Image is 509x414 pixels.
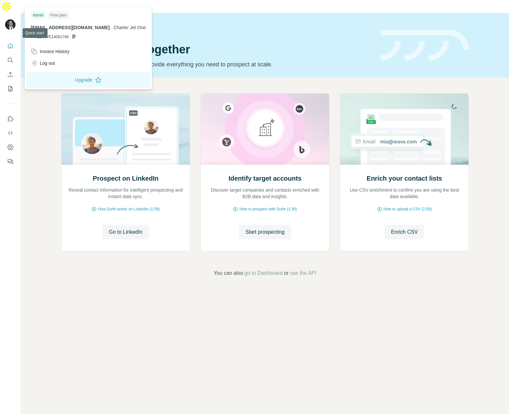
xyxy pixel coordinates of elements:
[239,206,297,212] span: How to prospect with Surfe (1:30)
[5,127,16,139] button: Use Surfe API
[384,225,424,239] button: Enrich CSV
[31,34,69,40] span: PIPEDRIVE14061746
[229,174,302,183] h2: Identify target accounts
[61,60,373,69] p: Pick your starting point and we’ll provide everything you need to prospect at scale.
[31,11,46,19] div: Admin
[31,60,55,66] div: Log out
[340,94,469,165] img: Enrich your contact lists
[68,187,183,200] p: Reveal contact information for intelligent prospecting and instant data sync.
[239,225,291,239] button: Start prospecting
[61,94,190,165] img: Prospect on LinkedIn
[102,225,149,239] button: Go to LinkedIn
[290,269,316,277] button: use the API
[61,43,373,56] h1: Let’s prospect together
[244,269,283,277] button: go to Dashboard
[5,40,16,52] button: Quick start
[384,206,432,212] span: How to upload a CSV (2:59)
[31,48,70,55] div: Invoice History
[5,83,16,95] button: My lists
[5,113,16,125] button: Use Surfe on LinkedIn
[381,30,469,61] img: banner
[214,269,243,277] span: You can also
[48,11,69,19] div: Free plan
[347,187,462,200] p: Use CSV enrichment to confirm you are using the best data available.
[5,19,16,30] img: Avatar
[61,25,373,31] div: Quick start
[31,25,110,30] span: [EMAIL_ADDRESS][DOMAIN_NAME]
[26,72,150,88] button: Upgrade
[207,187,323,200] p: Discover target companies and contacts enriched with B2B data and insights.
[114,25,146,30] span: Charter Jet One
[284,269,288,277] span: or
[367,174,442,183] h2: Enrich your contact lists
[5,54,16,66] button: Search
[245,228,285,236] span: Start prospecting
[5,69,16,80] button: Enrich CSV
[93,174,158,183] h2: Prospect on LinkedIn
[5,141,16,153] button: Dashboard
[98,206,160,212] span: How Surfe works on LinkedIn (1:58)
[200,94,330,165] img: Identify target accounts
[109,228,142,236] span: Go to LinkedIn
[391,228,418,236] span: Enrich CSV
[5,156,16,167] button: Feedback
[111,25,112,30] span: .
